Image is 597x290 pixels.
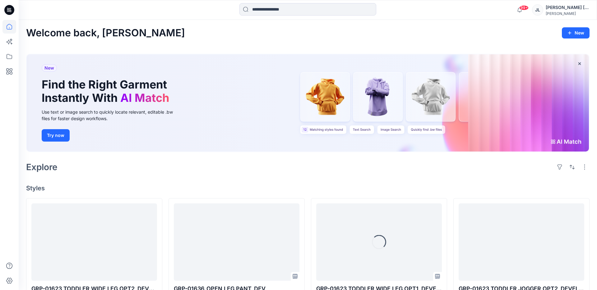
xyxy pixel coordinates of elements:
[26,162,58,172] h2: Explore
[519,5,529,10] span: 99+
[42,78,172,105] h1: Find the Right Garment Instantly With
[26,184,590,192] h4: Styles
[42,109,182,122] div: Use text or image search to quickly locate relevant, editable .bw files for faster design workflows.
[42,129,70,142] button: Try now
[562,27,590,39] button: New
[26,27,185,39] h2: Welcome back, [PERSON_NAME]
[546,11,589,16] div: [PERSON_NAME]
[532,4,543,16] div: JL
[44,64,54,72] span: New
[546,4,589,11] div: [PERSON_NAME] [PERSON_NAME]
[120,91,169,105] span: AI Match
